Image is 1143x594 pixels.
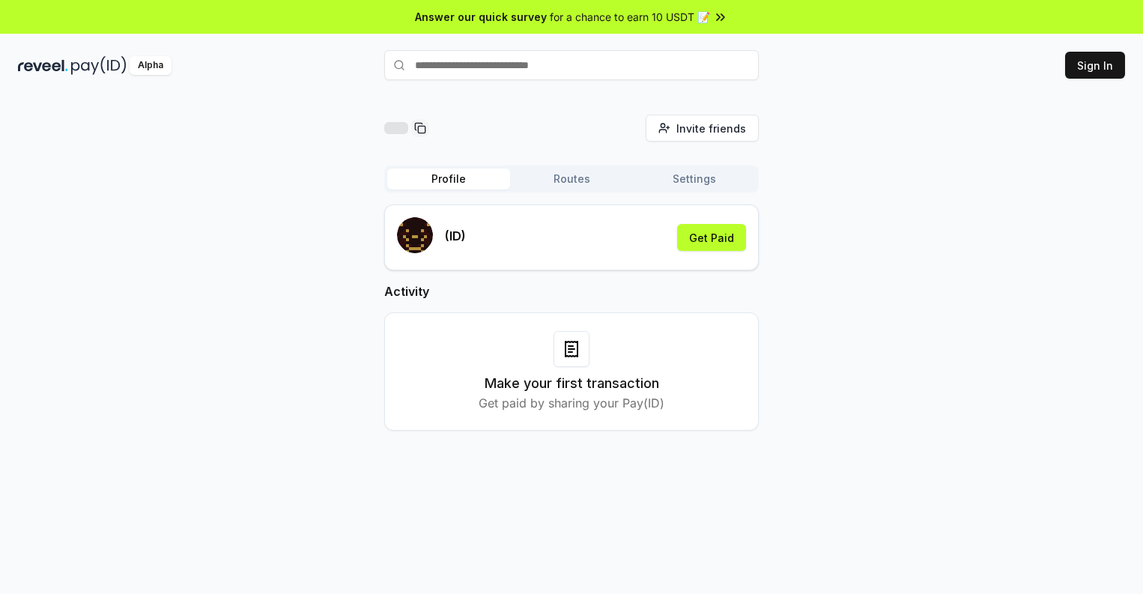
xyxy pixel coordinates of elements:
button: Settings [633,169,756,190]
span: for a chance to earn 10 USDT 📝 [550,9,710,25]
img: pay_id [71,56,127,75]
button: Sign In [1065,52,1125,79]
p: Get paid by sharing your Pay(ID) [479,394,664,412]
span: Invite friends [676,121,746,136]
h2: Activity [384,282,759,300]
h3: Make your first transaction [485,373,659,394]
img: reveel_dark [18,56,68,75]
button: Profile [387,169,510,190]
span: Answer our quick survey [415,9,547,25]
button: Routes [510,169,633,190]
div: Alpha [130,56,172,75]
button: Invite friends [646,115,759,142]
p: (ID) [445,227,466,245]
button: Get Paid [677,224,746,251]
